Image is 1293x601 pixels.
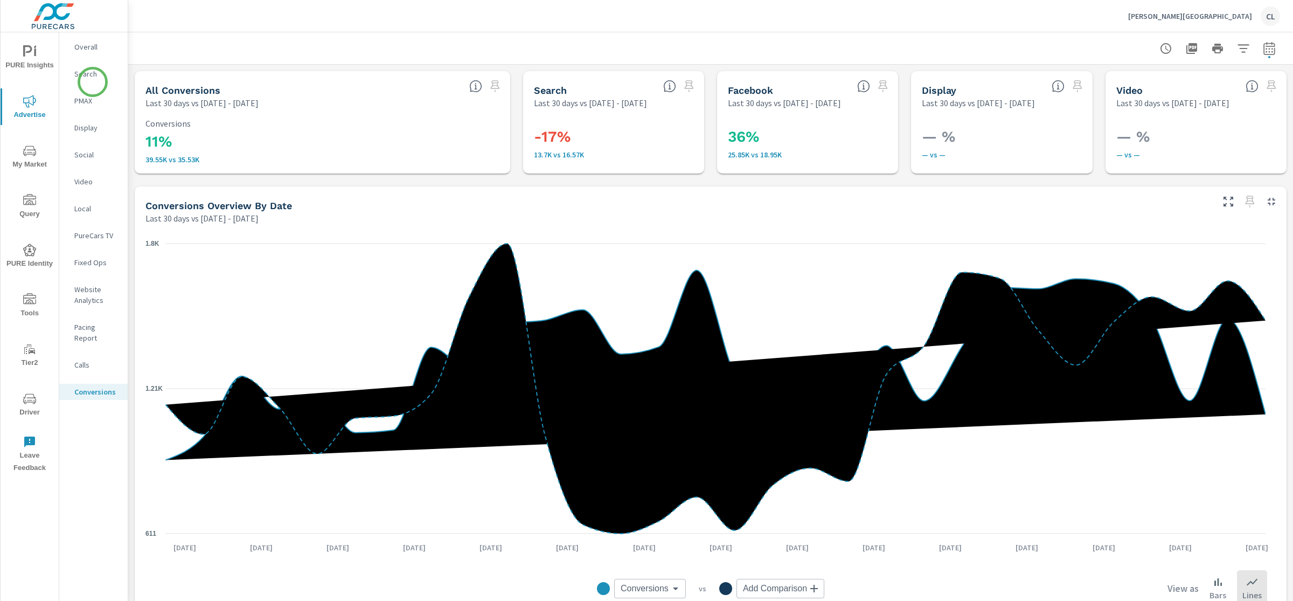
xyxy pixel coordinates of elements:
p: Website Analytics [74,284,119,306]
h3: 36% [728,128,887,146]
text: 611 [145,530,156,537]
div: Search [59,66,128,82]
span: Select a preset comparison range to save this widget [486,78,504,95]
h3: — % [922,128,1081,146]
p: [DATE] [778,542,816,553]
p: [DATE] [395,542,433,553]
p: [PERSON_NAME][GEOGRAPHIC_DATA] [1128,11,1252,21]
p: [DATE] [548,542,586,553]
h3: — % [1116,128,1276,146]
p: [DATE] [702,542,740,553]
div: Video [59,174,128,190]
p: [DATE] [166,542,204,553]
p: [DATE] [931,542,969,553]
div: Pacing Report [59,319,128,346]
p: 25,850 vs 18,954 [728,150,887,159]
div: CL [1261,6,1280,26]
h5: Video [1116,85,1143,96]
div: Overall [59,39,128,55]
span: Query [4,194,55,220]
p: vs [686,584,719,593]
p: Conversions [74,386,119,397]
p: [DATE] [242,542,280,553]
div: PMAX [59,93,128,109]
p: Last 30 days vs [DATE] - [DATE] [922,96,1035,109]
p: [DATE] [1008,542,1046,553]
p: Last 30 days vs [DATE] - [DATE] [145,96,259,109]
p: [DATE] [1162,542,1199,553]
div: Conversions [59,384,128,400]
button: Print Report [1207,38,1228,59]
p: 39,554 vs 35,528 [145,155,499,164]
span: Display Conversions include Actions, Leads and Unmapped Conversions [1052,80,1065,93]
h3: -17% [534,128,693,146]
span: Select a preset comparison range to save this widget [680,78,698,95]
span: Select a preset comparison range to save this widget [874,78,892,95]
span: Add Comparison [743,583,807,594]
h5: All Conversions [145,85,220,96]
h5: Display [922,85,956,96]
div: nav menu [1,32,59,479]
p: [DATE] [319,542,357,553]
p: Overall [74,42,119,52]
div: Social [59,147,128,163]
button: Make Fullscreen [1220,193,1237,210]
p: Video [74,176,119,187]
p: PureCars TV [74,230,119,241]
span: Select a preset comparison range to save this widget [1263,78,1280,95]
p: PMAX [74,95,119,106]
button: Minimize Widget [1263,193,1280,210]
span: Leave Feedback [4,436,55,474]
h5: Facebook [728,85,773,96]
div: Display [59,120,128,136]
p: Last 30 days vs [DATE] - [DATE] [1116,96,1229,109]
span: Search Conversions include Actions, Leads and Unmapped Conversions. [663,80,676,93]
span: Tier2 [4,343,55,369]
h5: Search [534,85,567,96]
p: Local [74,203,119,214]
text: 1.21K [145,385,163,392]
text: 1.8K [145,240,159,247]
span: PURE Insights [4,45,55,72]
span: Driver [4,392,55,419]
p: Last 30 days vs [DATE] - [DATE] [728,96,841,109]
h6: View as [1167,583,1199,594]
div: Local [59,201,128,217]
div: Calls [59,357,128,373]
h3: 11% [145,133,499,151]
p: Calls [74,360,119,370]
p: 13,704 vs 16,574 [534,150,693,159]
p: [DATE] [855,542,893,553]
p: — vs — [1116,150,1276,159]
p: Search [74,68,119,79]
div: Add Comparison [736,579,824,598]
h5: Conversions Overview By Date [145,200,292,211]
span: All conversions reported from Facebook with duplicates filtered out [857,80,870,93]
span: Conversions [621,583,669,594]
div: Fixed Ops [59,254,128,271]
p: Fixed Ops [74,257,119,268]
span: Advertise [4,95,55,121]
p: [DATE] [625,542,663,553]
div: Website Analytics [59,281,128,308]
span: Select a preset comparison range to save this widget [1069,78,1086,95]
span: Video Conversions include Actions, Leads and Unmapped Conversions [1246,80,1259,93]
p: [DATE] [472,542,510,553]
span: My Market [4,144,55,171]
span: All Conversions include Actions, Leads and Unmapped Conversions [469,80,482,93]
button: Select Date Range [1259,38,1280,59]
p: Pacing Report [74,322,119,343]
p: Last 30 days vs [DATE] - [DATE] [145,212,259,225]
p: — vs — [922,150,1081,159]
span: PURE Identity [4,244,55,270]
p: Last 30 days vs [DATE] - [DATE] [534,96,647,109]
span: Tools [4,293,55,320]
p: Social [74,149,119,160]
p: Display [74,122,119,133]
span: Select a preset comparison range to save this widget [1241,193,1259,210]
p: [DATE] [1085,542,1123,553]
div: Conversions [614,579,686,598]
div: PureCars TV [59,227,128,244]
button: "Export Report to PDF" [1181,38,1202,59]
button: Apply Filters [1233,38,1254,59]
